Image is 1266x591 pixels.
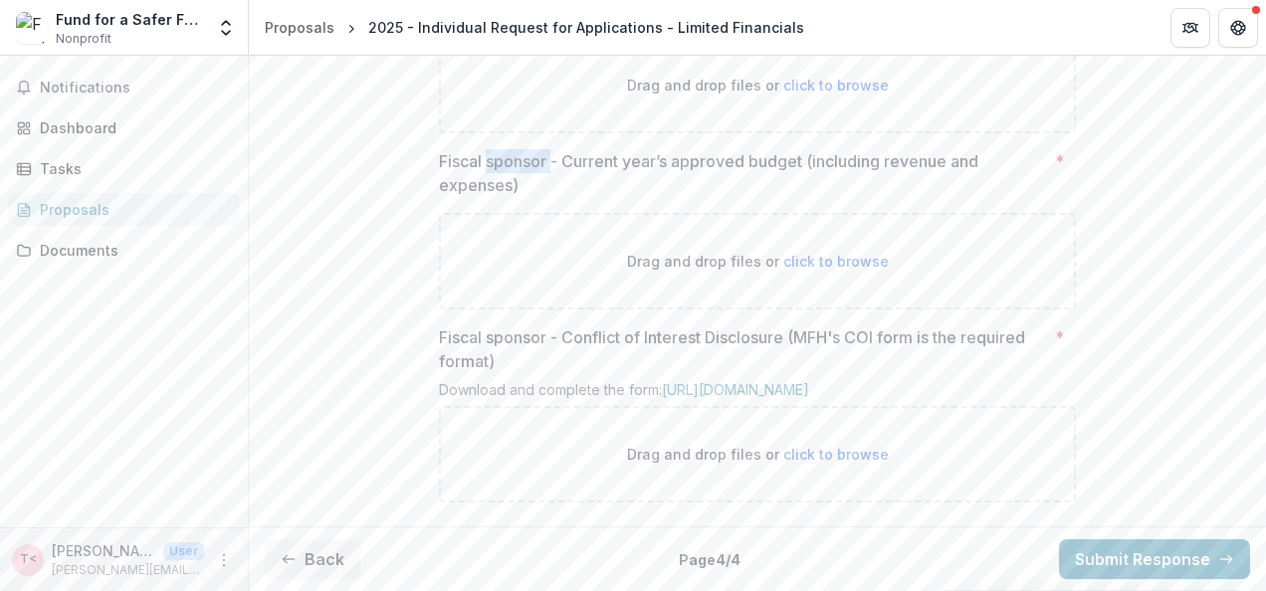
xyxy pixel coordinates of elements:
[8,193,240,226] a: Proposals
[56,30,111,48] span: Nonprofit
[368,17,804,38] div: 2025 - Individual Request for Applications - Limited Financials
[8,152,240,185] a: Tasks
[627,444,889,465] p: Drag and drop files or
[679,549,740,570] p: Page 4 / 4
[16,12,48,44] img: Fund for a Safer Future
[40,240,224,261] div: Documents
[783,253,889,270] span: click to browse
[40,158,224,179] div: Tasks
[20,553,37,566] div: Tyler Hudacek <tyler.hudacek@charity.org>
[1218,8,1258,48] button: Get Help
[8,111,240,144] a: Dashboard
[212,548,236,572] button: More
[40,80,232,97] span: Notifications
[439,149,1047,197] p: Fiscal sponsor - Current year’s approved budget (including revenue and expenses)
[1170,8,1210,48] button: Partners
[783,77,889,94] span: click to browse
[163,542,204,560] p: User
[662,381,809,398] a: [URL][DOMAIN_NAME]
[1059,539,1250,579] button: Submit Response
[439,381,1076,406] div: Download and complete the form:
[8,72,240,103] button: Notifications
[8,234,240,267] a: Documents
[257,13,342,42] a: Proposals
[52,540,155,561] p: [PERSON_NAME] <[PERSON_NAME][EMAIL_ADDRESS][PERSON_NAME][DOMAIN_NAME]>
[439,325,1047,373] p: Fiscal sponsor - Conflict of Interest Disclosure (MFH's COI form is the required format)
[265,539,360,579] button: Back
[257,13,812,42] nav: breadcrumb
[627,75,889,96] p: Drag and drop files or
[212,8,240,48] button: Open entity switcher
[40,117,224,138] div: Dashboard
[56,9,204,30] div: Fund for a Safer Future
[783,446,889,463] span: click to browse
[265,17,334,38] div: Proposals
[627,251,889,272] p: Drag and drop files or
[40,199,224,220] div: Proposals
[52,561,204,579] p: [PERSON_NAME][EMAIL_ADDRESS][PERSON_NAME][DOMAIN_NAME]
